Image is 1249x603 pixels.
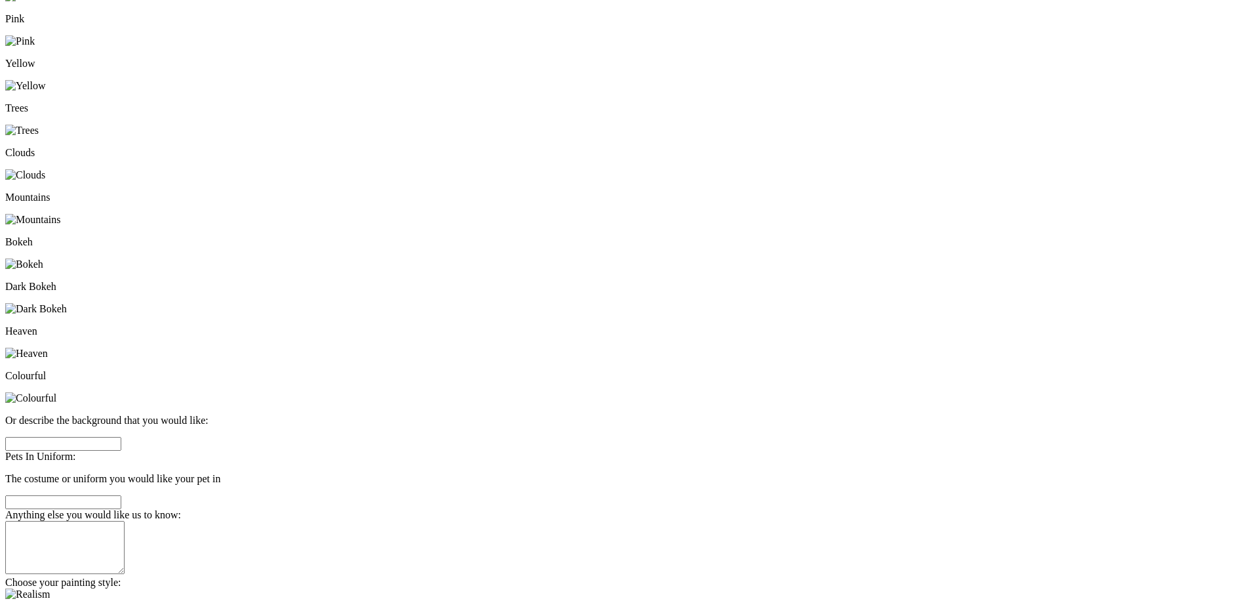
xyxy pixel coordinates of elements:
img: Yellow [5,80,46,92]
p: Bokeh [5,236,1244,248]
p: The costume or uniform you would like your pet in [5,473,1244,485]
p: Colourful [5,370,1244,382]
img: Realism [5,589,50,600]
img: Clouds [5,169,45,181]
p: Trees [5,102,1244,114]
p: Clouds [5,147,1244,159]
img: Pink [5,35,35,47]
p: Or describe the background that you would like: [5,415,1244,426]
img: Heaven [5,348,48,360]
p: Pink [5,13,1244,25]
label: Anything else you would like us to know: [5,509,181,520]
label: Pets In Uniform: [5,451,76,462]
p: Mountains [5,192,1244,203]
p: Yellow [5,58,1244,70]
img: Bokeh [5,259,43,270]
img: Trees [5,125,39,136]
img: Mountains [5,214,60,226]
img: Dark Bokeh [5,303,67,315]
p: Heaven [5,325,1244,337]
img: Colourful [5,392,56,404]
p: Dark Bokeh [5,281,1244,293]
label: Choose your painting style: [5,577,121,588]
